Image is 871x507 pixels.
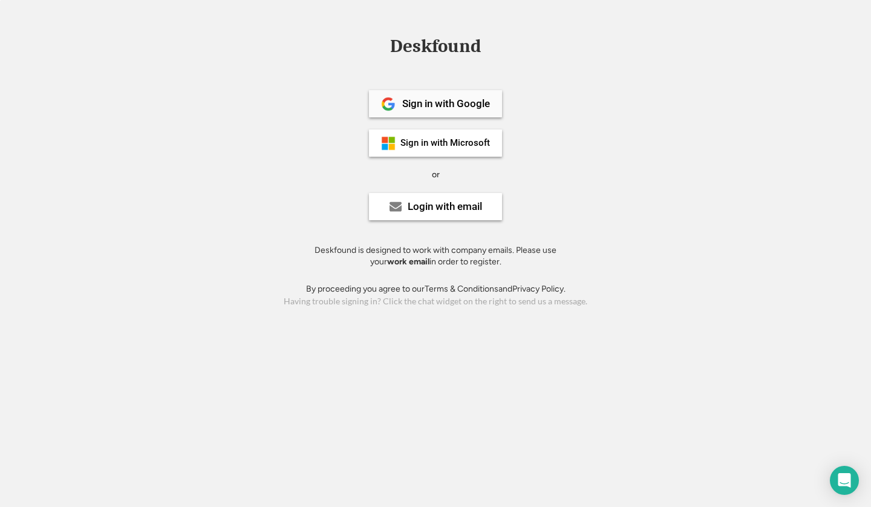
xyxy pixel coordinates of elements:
strong: work email [387,257,429,267]
a: Privacy Policy. [512,284,566,294]
div: Login with email [408,201,482,212]
div: or [432,169,440,181]
div: Open Intercom Messenger [830,466,859,495]
img: 1024px-Google__G__Logo.svg.png [381,97,396,111]
div: Deskfound [384,37,487,56]
div: Deskfound is designed to work with company emails. Please use your in order to register. [299,244,572,268]
img: ms-symbollockup_mssymbol_19.png [381,136,396,151]
div: Sign in with Microsoft [400,139,490,148]
div: By proceeding you agree to our and [306,283,566,295]
a: Terms & Conditions [425,284,498,294]
div: Sign in with Google [402,99,490,109]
